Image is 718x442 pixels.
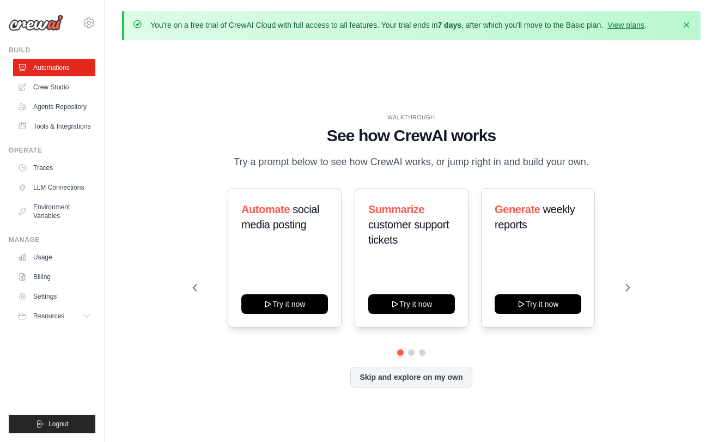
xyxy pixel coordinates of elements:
[13,159,95,177] a: Traces
[368,203,424,215] span: Summarize
[13,59,95,76] a: Automations
[241,203,319,231] span: social media posting
[241,294,328,314] button: Try it now
[150,20,647,31] p: You're on a free trial of CrewAI Cloud with full access to all features. Your trial ends in , aft...
[13,179,95,196] a: LLM Connections
[228,154,594,170] p: Try a prompt below to see how CrewAI works, or jump right in and build your own.
[193,126,630,146] h1: See how CrewAI works
[13,307,95,325] button: Resources
[9,415,95,433] button: Logout
[495,294,581,314] button: Try it now
[13,288,95,305] a: Settings
[33,312,64,320] span: Resources
[193,113,630,122] div: WALKTHROUGH
[13,268,95,286] a: Billing
[13,98,95,116] a: Agents Repository
[437,21,461,29] strong: 7 days
[368,294,455,314] button: Try it now
[13,78,95,96] a: Crew Studio
[350,367,472,387] button: Skip and explore on my own
[607,21,644,29] a: View plans
[9,146,95,155] div: Operate
[13,198,95,225] a: Environment Variables
[48,420,69,428] span: Logout
[9,15,63,31] img: Logo
[13,249,95,266] a: Usage
[495,203,575,231] span: weekly reports
[495,203,540,215] span: Generate
[241,203,290,215] span: Automate
[9,235,95,244] div: Manage
[368,219,449,246] span: customer support tickets
[9,46,95,55] div: Build
[13,118,95,135] a: Tools & Integrations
